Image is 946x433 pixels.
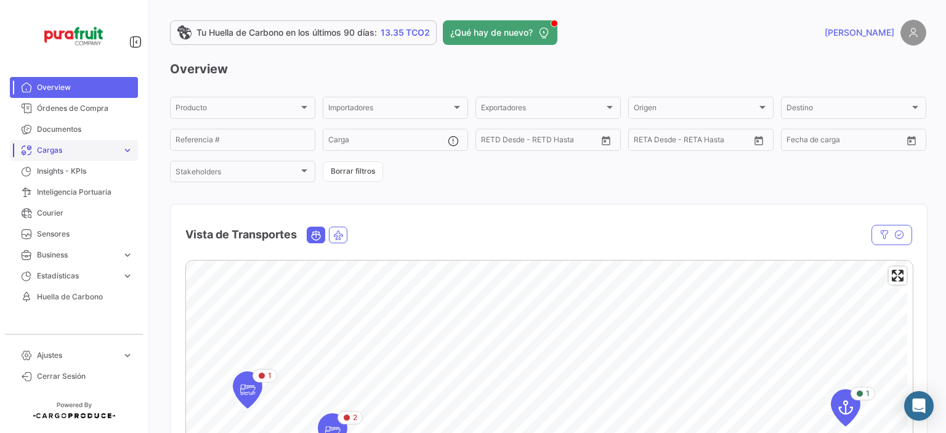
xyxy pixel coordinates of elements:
span: Stakeholders [176,169,299,178]
span: 1 [268,370,272,381]
span: Insights - KPIs [37,166,133,177]
a: Sensores [10,224,138,245]
input: Hasta [512,137,567,146]
button: Borrar filtros [323,161,383,182]
button: Enter fullscreen [889,267,907,285]
div: Map marker [831,389,860,426]
button: Open calendar [902,131,921,150]
span: Exportadores [481,105,604,114]
a: Overview [10,77,138,98]
input: Desde [481,137,503,146]
span: [PERSON_NAME] [825,26,894,39]
input: Desde [634,137,656,146]
a: Huella de Carbono [10,286,138,307]
span: Órdenes de Compra [37,103,133,114]
a: Órdenes de Compra [10,98,138,119]
input: Hasta [817,137,873,146]
a: Inteligencia Portuaria [10,182,138,203]
span: Business [37,249,117,261]
span: expand_more [122,350,133,361]
h4: Vista de Transportes [185,226,297,243]
input: Hasta [665,137,720,146]
span: Estadísticas [37,270,117,281]
button: Open calendar [597,131,615,150]
button: ¿Qué hay de nuevo? [443,20,557,45]
img: Logo+PuraFruit.png [43,15,105,57]
span: Overview [37,82,133,93]
span: Destino [786,105,910,114]
input: Desde [786,137,809,146]
span: Cerrar Sesión [37,371,133,382]
span: Documentos [37,124,133,135]
span: expand_more [122,249,133,261]
span: Tu Huella de Carbono en los últimos 90 días: [196,26,377,39]
a: Courier [10,203,138,224]
span: 2 [353,412,357,423]
button: Ocean [307,227,325,243]
span: 1 [866,388,870,399]
span: expand_more [122,270,133,281]
a: Documentos [10,119,138,140]
span: Importadores [328,105,451,114]
span: expand_more [122,145,133,156]
img: placeholder-user.png [900,20,926,46]
span: Sensores [37,229,133,240]
div: Abrir Intercom Messenger [904,391,934,421]
button: Open calendar [750,131,768,150]
button: Air [329,227,347,243]
a: Tu Huella de Carbono en los últimos 90 días:13.35 TCO2 [170,20,437,45]
span: Origen [634,105,757,114]
div: Map marker [233,371,262,408]
span: Ajustes [37,350,117,361]
span: Inteligencia Portuaria [37,187,133,198]
span: Cargas [37,145,117,156]
span: Courier [37,208,133,219]
span: 13.35 TCO2 [381,26,430,39]
span: ¿Qué hay de nuevo? [450,26,533,39]
span: Huella de Carbono [37,291,133,302]
span: Producto [176,105,299,114]
a: Insights - KPIs [10,161,138,182]
h3: Overview [170,60,926,78]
